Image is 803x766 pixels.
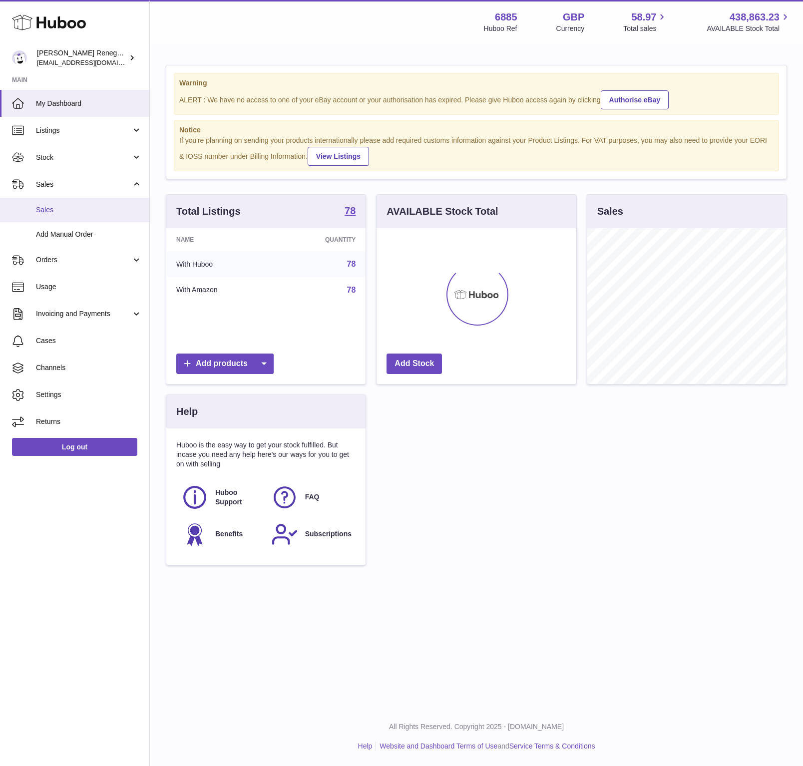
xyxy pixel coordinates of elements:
[215,529,243,539] span: Benefits
[623,10,668,33] a: 58.97 Total sales
[36,417,142,426] span: Returns
[27,58,35,66] img: tab_domain_overview_orange.svg
[376,742,595,751] li: and
[308,147,369,166] a: View Listings
[597,205,623,218] h3: Sales
[495,10,517,24] strong: 6885
[176,354,274,374] a: Add products
[36,282,142,292] span: Usage
[730,10,780,24] span: 438,863.23
[36,153,131,162] span: Stock
[179,78,774,88] strong: Warning
[12,438,137,456] a: Log out
[176,405,198,418] h3: Help
[380,742,497,750] a: Website and Dashboard Terms of Use
[181,484,261,511] a: Huboo Support
[707,24,791,33] span: AVAILABLE Stock Total
[36,180,131,189] span: Sales
[36,205,142,215] span: Sales
[158,722,795,732] p: All Rights Reserved. Copyright 2025 - [DOMAIN_NAME]
[484,24,517,33] div: Huboo Ref
[28,16,49,24] div: v 4.0.25
[271,484,351,511] a: FAQ
[166,251,276,277] td: With Huboo
[181,521,261,548] a: Benefits
[26,26,110,34] div: Domain: [DOMAIN_NAME]
[601,90,669,109] a: Authorise eBay
[38,59,89,65] div: Domain Overview
[358,742,373,750] a: Help
[623,24,668,33] span: Total sales
[347,260,356,268] a: 78
[36,363,142,373] span: Channels
[12,50,27,65] img: directordarren@gmail.com
[387,205,498,218] h3: AVAILABLE Stock Total
[166,277,276,303] td: With Amazon
[36,390,142,399] span: Settings
[345,206,356,216] strong: 78
[347,286,356,294] a: 78
[509,742,595,750] a: Service Terms & Conditions
[179,89,774,109] div: ALERT : We have no access to one of your eBay account or your authorisation has expired. Please g...
[36,255,131,265] span: Orders
[215,488,260,507] span: Huboo Support
[166,228,276,251] th: Name
[631,10,656,24] span: 58.97
[271,521,351,548] a: Subscriptions
[16,16,24,24] img: logo_orange.svg
[556,24,585,33] div: Currency
[36,336,142,346] span: Cases
[99,58,107,66] img: tab_keywords_by_traffic_grey.svg
[276,228,366,251] th: Quantity
[36,309,131,319] span: Invoicing and Payments
[707,10,791,33] a: 438,863.23 AVAILABLE Stock Total
[387,354,442,374] a: Add Stock
[36,126,131,135] span: Listings
[345,206,356,218] a: 78
[176,440,356,469] p: Huboo is the easy way to get your stock fulfilled. But incase you need any help here's our ways f...
[563,10,584,24] strong: GBP
[305,529,352,539] span: Subscriptions
[110,59,168,65] div: Keywords by Traffic
[37,58,147,66] span: [EMAIL_ADDRESS][DOMAIN_NAME]
[37,48,127,67] div: [PERSON_NAME] Renegade Productions -UK account
[176,205,241,218] h3: Total Listings
[16,26,24,34] img: website_grey.svg
[179,136,774,166] div: If you're planning on sending your products internationally please add required customs informati...
[36,99,142,108] span: My Dashboard
[305,492,320,502] span: FAQ
[36,230,142,239] span: Add Manual Order
[179,125,774,135] strong: Notice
